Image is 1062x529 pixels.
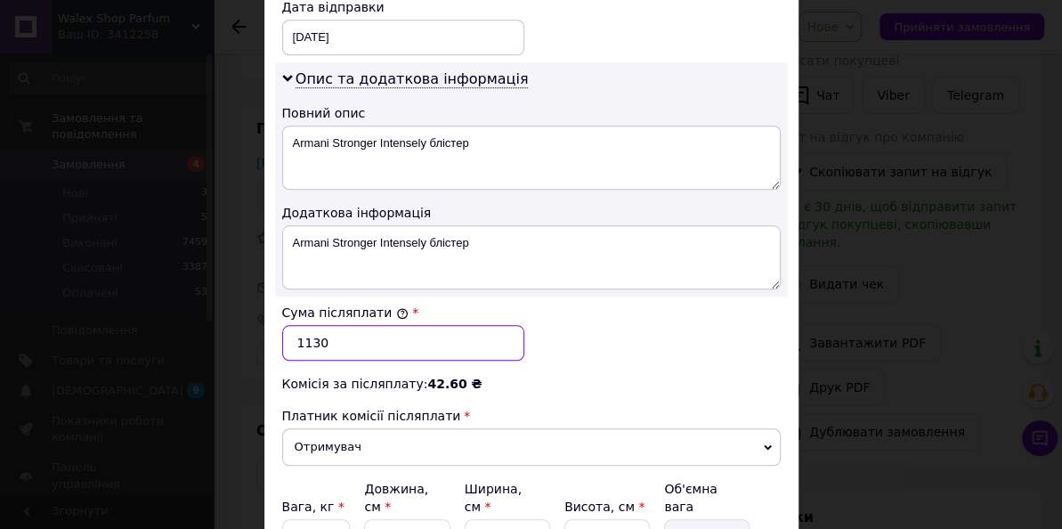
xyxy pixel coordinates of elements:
[282,375,781,393] div: Комісія за післяплату:
[427,377,482,391] span: 42.60 ₴
[282,305,409,320] label: Сума післяплати
[282,428,781,466] span: Отримувач
[296,70,529,88] span: Опис та додаткова інформація
[282,409,461,423] span: Платник комісії післяплати
[564,500,644,514] label: Висота, см
[282,225,781,289] textarea: Armani Stronger Intensely блістер
[282,204,781,222] div: Додаткова інформація
[282,126,781,190] textarea: Armani Stronger Intensely блістер
[664,480,750,516] div: Об'ємна вага
[465,482,522,514] label: Ширина, см
[364,482,428,514] label: Довжина, см
[282,500,345,514] label: Вага, кг
[282,104,781,122] div: Повний опис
